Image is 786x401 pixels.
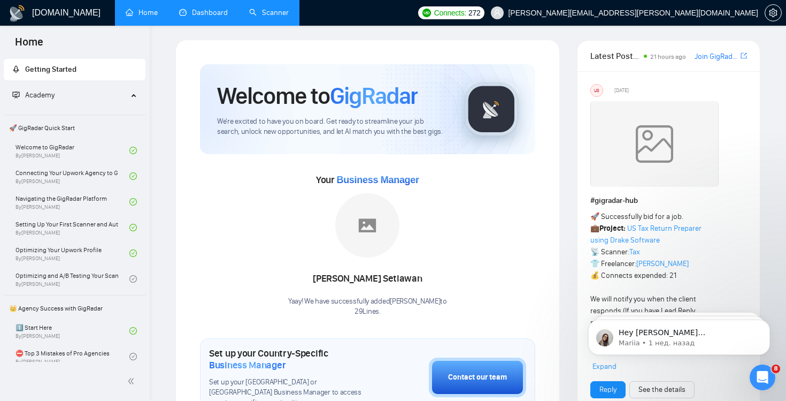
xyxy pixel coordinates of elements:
span: check-circle [129,147,137,154]
button: Reply [590,381,626,398]
li: Getting Started [4,59,145,80]
iframe: Intercom live chat [750,365,775,390]
img: upwork-logo.png [422,9,431,17]
a: US Tax Return Preparer using Drake Software [590,224,702,245]
img: weqQh+iSagEgQAAAABJRU5ErkJggg== [590,101,719,187]
a: Setting Up Your First Scanner and Auto-BidderBy[PERSON_NAME] [16,216,129,239]
span: check-circle [129,353,137,360]
a: dashboardDashboard [179,8,228,17]
span: 👑 Agency Success with GigRadar [5,298,144,319]
a: export [741,51,747,61]
button: setting [765,4,782,21]
h1: Set up your Country-Specific [209,347,375,371]
span: check-circle [129,327,137,335]
div: Yaay! We have successfully added [PERSON_NAME] to [288,297,447,317]
span: user [494,9,501,17]
p: 29Lines . [288,307,447,317]
span: setting [765,9,781,17]
button: See the details [629,381,695,398]
span: check-circle [129,224,137,231]
button: Contact our team [429,358,526,397]
strong: Project: [599,224,626,233]
span: 🚀 GigRadar Quick Start [5,117,144,139]
span: Getting Started [25,65,76,74]
span: Your [316,174,419,186]
a: Join GigRadar Slack Community [695,51,738,63]
span: double-left [127,376,138,387]
a: Tax [629,247,640,256]
span: Connects: [434,7,466,19]
iframe: Intercom notifications сообщение [572,297,786,372]
span: fund-projection-screen [12,91,20,99]
a: Optimizing and A/B Testing Your Scanner for Better ResultsBy[PERSON_NAME] [16,267,129,291]
span: Business Manager [336,175,419,185]
span: export [741,51,747,60]
a: Connecting Your Upwork Agency to GigRadarBy[PERSON_NAME] [16,164,129,188]
a: 1️⃣ Start HereBy[PERSON_NAME] [16,319,129,343]
a: Optimizing Your Upwork ProfileBy[PERSON_NAME] [16,241,129,265]
div: Contact our team [448,372,507,383]
span: [DATE] [614,86,629,95]
img: gigradar-logo.png [465,82,518,136]
a: Navigating the GigRadar PlatformBy[PERSON_NAME] [16,190,129,214]
a: homeHome [126,8,158,17]
a: Welcome to GigRadarBy[PERSON_NAME] [16,139,129,162]
h1: # gigradar-hub [590,195,747,207]
span: check-circle [129,249,137,257]
span: check-circle [129,198,137,206]
span: Latest Posts from the GigRadar Community [590,49,641,63]
span: We're excited to have you on board. Get ready to streamline your job search, unlock new opportuni... [217,117,448,137]
a: [PERSON_NAME] [636,259,689,268]
span: Academy [12,90,55,100]
a: See the details [638,384,685,396]
div: [PERSON_NAME] Setiawan [288,270,447,288]
img: placeholder.png [335,193,399,258]
span: 21 hours ago [650,53,686,60]
span: Business Manager [209,359,286,371]
span: 8 [772,365,780,373]
span: rocket [12,65,20,73]
span: check-circle [129,172,137,180]
a: setting [765,9,782,17]
h1: Welcome to [217,81,418,110]
span: Home [6,34,52,57]
img: logo [9,5,26,22]
a: searchScanner [249,8,289,17]
span: Academy [25,90,55,100]
a: ⛔ Top 3 Mistakes of Pro AgenciesBy[PERSON_NAME] [16,345,129,368]
span: GigRadar [330,81,418,110]
span: check-circle [129,275,137,283]
div: US [591,85,603,96]
span: 272 [468,7,480,19]
a: Reply [599,384,617,396]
